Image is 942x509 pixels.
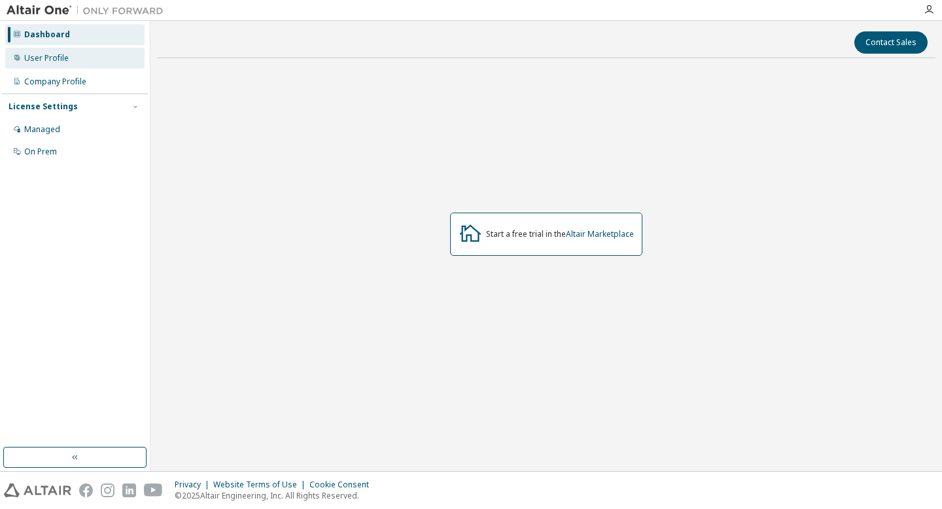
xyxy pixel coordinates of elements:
div: Cookie Consent [309,480,377,490]
div: User Profile [24,53,69,63]
div: Start a free trial in the [486,229,634,239]
img: youtube.svg [144,483,163,497]
div: License Settings [9,101,78,112]
img: instagram.svg [101,483,114,497]
div: Dashboard [24,29,70,40]
div: Privacy [175,480,213,490]
div: On Prem [24,147,57,157]
p: © 2025 Altair Engineering, Inc. All Rights Reserved. [175,490,377,501]
img: linkedin.svg [122,483,136,497]
button: Contact Sales [854,31,928,54]
img: altair_logo.svg [4,483,71,497]
div: Company Profile [24,77,86,87]
div: Website Terms of Use [213,480,309,490]
div: Managed [24,124,60,135]
img: Altair One [7,4,170,17]
img: facebook.svg [79,483,93,497]
a: Altair Marketplace [566,228,634,239]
